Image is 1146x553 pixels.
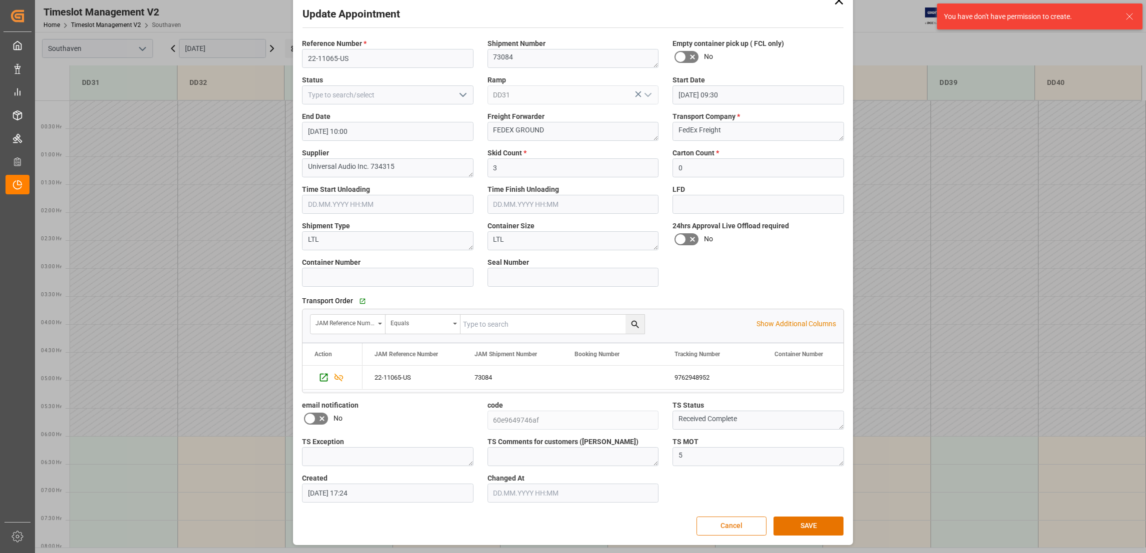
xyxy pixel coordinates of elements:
[385,315,460,334] button: open menu
[302,111,330,122] span: End Date
[756,319,836,329] p: Show Additional Columns
[672,437,698,447] span: TS MOT
[487,38,545,49] span: Shipment Number
[302,195,473,214] input: DD.MM.YYYY HH:MM
[474,351,537,358] span: JAM Shipment Number
[696,517,766,536] button: Cancel
[362,366,462,389] div: 22-11065-US
[773,517,843,536] button: SAVE
[302,231,473,250] textarea: LTL
[487,221,534,231] span: Container Size
[672,400,704,411] span: TS Status
[672,411,844,430] textarea: Received Complete
[310,315,385,334] button: open menu
[487,231,659,250] textarea: LTL
[314,351,332,358] div: Action
[625,315,644,334] button: search button
[302,158,473,177] textarea: Universal Audio Inc. 734315
[333,413,342,424] span: No
[302,122,473,141] input: DD.MM.YYYY HH:MM
[487,257,529,268] span: Seal Number
[302,437,344,447] span: TS Exception
[672,447,844,466] textarea: 5
[487,148,526,158] span: Skid Count
[672,122,844,141] textarea: FedEx Freight
[487,85,659,104] input: Type to search/select
[302,400,358,411] span: email notification
[487,484,659,503] input: DD.MM.YYYY HH:MM
[302,38,366,49] span: Reference Number
[674,351,720,358] span: Tracking Number
[302,366,362,390] div: Press SPACE to select this row.
[487,49,659,68] textarea: 73084
[487,184,559,195] span: Time Finish Unloading
[487,473,524,484] span: Changed At
[487,437,638,447] span: TS Comments for customers ([PERSON_NAME])
[374,351,438,358] span: JAM Reference Number
[672,221,789,231] span: 24hrs Approval Live Offload required
[672,111,740,122] span: Transport Company
[774,351,823,358] span: Container Number
[704,234,713,244] span: No
[672,148,719,158] span: Carton Count
[302,148,329,158] span: Supplier
[672,184,685,195] span: LFD
[487,75,506,85] span: Ramp
[662,366,762,389] div: 9762948952
[302,296,353,306] span: Transport Order
[302,75,323,85] span: Status
[302,484,473,503] input: DD.MM.YYYY HH:MM
[454,87,469,103] button: open menu
[574,351,619,358] span: Booking Number
[302,85,473,104] input: Type to search/select
[460,315,644,334] input: Type to search
[302,221,350,231] span: Shipment Type
[672,75,705,85] span: Start Date
[487,195,659,214] input: DD.MM.YYYY HH:MM
[672,85,844,104] input: DD.MM.YYYY HH:MM
[302,473,327,484] span: Created
[302,6,400,22] h2: Update Appointment
[704,51,713,62] span: No
[315,316,374,328] div: JAM Reference Number
[640,87,655,103] button: open menu
[944,11,1116,22] div: You have don't have permission to create.
[390,316,449,328] div: Equals
[487,400,503,411] span: code
[487,122,659,141] textarea: FEDEX GROUND
[302,257,360,268] span: Container Number
[672,38,784,49] span: Empty container pick up ( FCL only)
[302,184,370,195] span: Time Start Unloading
[462,366,562,389] div: 73084
[487,111,544,122] span: Freight Forwarder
